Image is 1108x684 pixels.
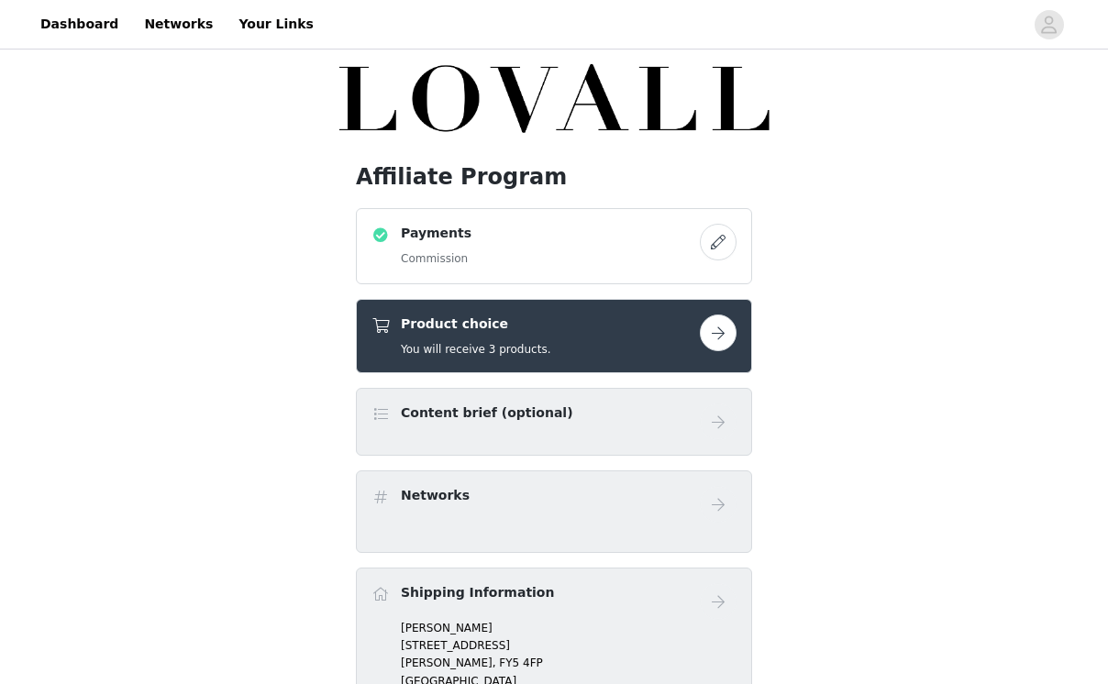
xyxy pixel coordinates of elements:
[356,160,752,193] h1: Affiliate Program
[356,299,752,373] div: Product choice
[499,656,542,669] span: FY5 4FP
[401,486,470,505] h4: Networks
[401,583,554,602] h4: Shipping Information
[356,208,752,284] div: Payments
[401,620,737,636] p: [PERSON_NAME]
[401,656,496,669] span: [PERSON_NAME],
[401,403,573,423] h4: Content brief (optional)
[401,314,550,334] h4: Product choice
[334,53,774,146] img: campaign image
[356,388,752,456] div: Content brief (optional)
[29,4,129,45] a: Dashboard
[1040,10,1058,39] div: avatar
[227,4,325,45] a: Your Links
[133,4,224,45] a: Networks
[356,470,752,553] div: Networks
[401,341,550,358] h5: You will receive 3 products.
[401,250,471,267] h5: Commission
[401,224,471,243] h4: Payments
[401,637,737,654] p: [STREET_ADDRESS]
